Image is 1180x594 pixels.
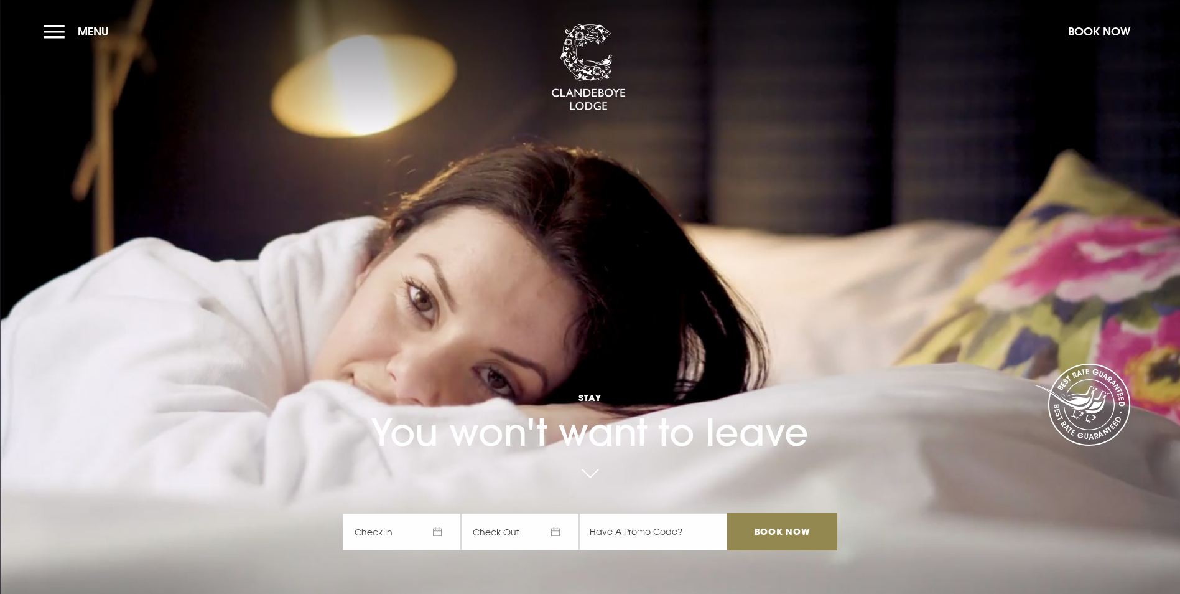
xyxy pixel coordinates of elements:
[579,513,727,550] input: Have A Promo Code?
[343,354,837,455] h1: You won't want to leave
[727,513,837,550] input: Book Now
[551,24,626,111] img: Clandeboye Lodge
[461,513,579,550] span: Check Out
[78,24,109,39] span: Menu
[44,18,115,45] button: Menu
[343,513,461,550] span: Check In
[343,392,837,403] span: Stay
[1062,18,1136,45] button: Book Now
